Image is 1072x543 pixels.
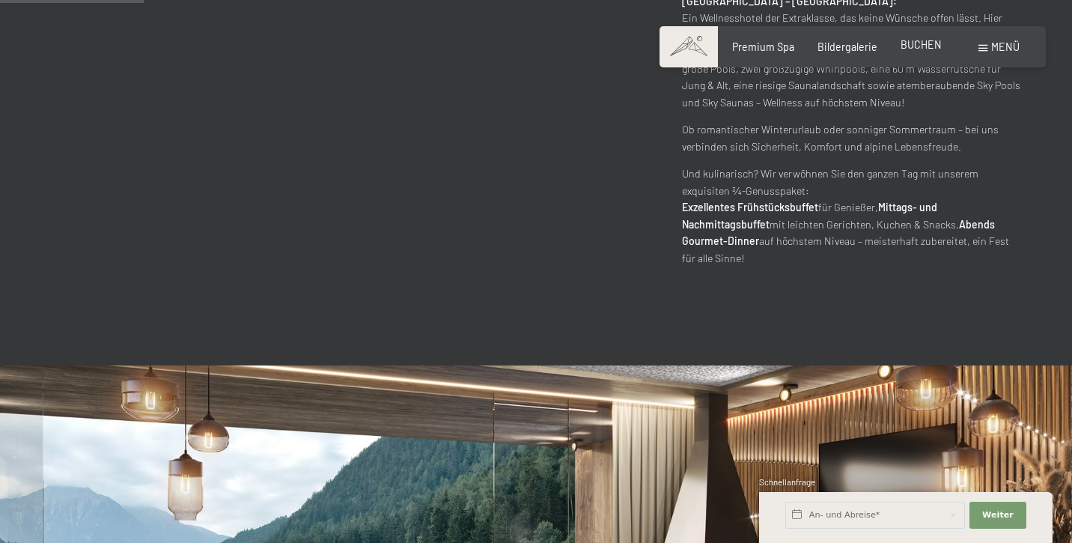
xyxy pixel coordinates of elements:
strong: Exzellentes Frühstücksbuffet [682,201,818,213]
span: Weiter [982,509,1014,521]
span: Menü [991,40,1020,53]
a: Bildergalerie [817,40,877,53]
a: Premium Spa [732,40,794,53]
p: Ob romantischer Winterurlaub oder sonniger Sommertraum – bei uns verbinden sich Sicherheit, Komfo... [682,121,1023,155]
button: Weiter [969,502,1026,529]
a: BUCHEN [901,38,942,51]
p: Und kulinarisch? Wir verwöhnen Sie den ganzen Tag mit unserem exquisiten ¾-Genusspaket: für Genie... [682,166,1023,267]
span: Schnellanfrage [759,477,815,487]
strong: Mittags- und Nachmittagsbuffet [682,201,937,231]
